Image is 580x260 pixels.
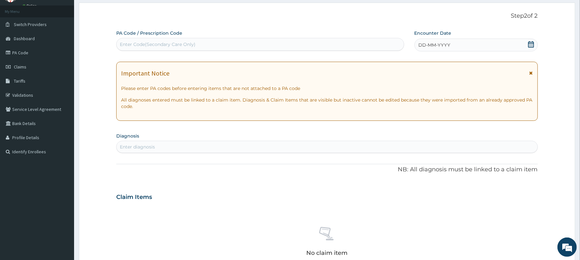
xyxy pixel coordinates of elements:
[116,194,152,201] h3: Claim Items
[12,32,26,48] img: d_794563401_company_1708531726252_794563401
[14,22,47,27] span: Switch Providers
[116,13,537,20] p: Step 2 of 2
[116,30,182,36] label: PA Code / Prescription Code
[121,70,169,77] h1: Important Notice
[106,3,121,19] div: Minimize live chat window
[3,175,123,198] textarea: Type your message and hit 'Enter'
[116,133,139,139] label: Diagnosis
[120,41,195,48] div: Enter Code(Secondary Care Only)
[37,81,89,146] span: We're online!
[121,97,533,110] p: All diagnoses entered must be linked to a claim item. Diagnosis & Claim Items that are visible bu...
[14,36,35,41] span: Dashboard
[33,36,108,44] div: Chat with us now
[419,42,451,48] span: DD-MM-YYYY
[116,166,537,174] p: NB: All diagnosis must be linked to a claim item
[14,78,25,84] span: Tariffs
[306,250,347,256] p: No claim item
[23,4,38,8] a: Online
[414,30,452,36] label: Encounter Date
[121,85,533,92] p: Please enter PA codes before entering items that are not attached to a PA code
[120,144,155,150] div: Enter diagnosis
[14,64,26,70] span: Claims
